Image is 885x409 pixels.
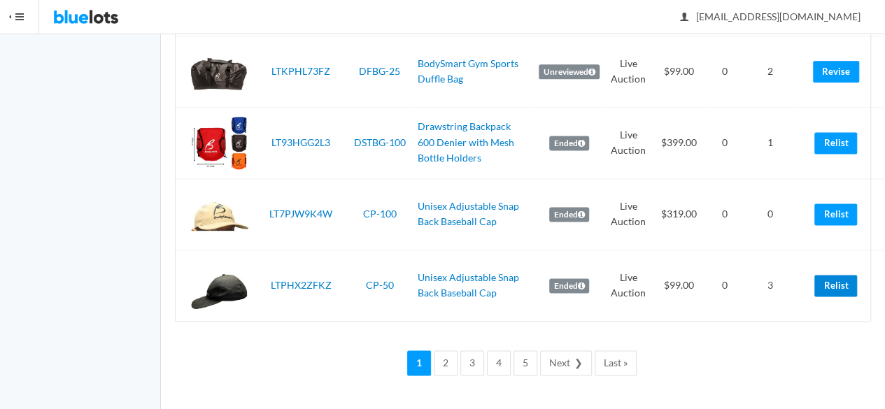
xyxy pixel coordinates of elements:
[677,11,691,24] ion-icon: person
[418,200,519,228] a: Unisex Adjustable Snap Back Baseball Cap
[706,107,744,178] td: 0
[651,178,706,250] td: $319.00
[407,350,431,376] a: 1
[605,107,651,178] td: Live Auction
[353,136,405,148] a: DSTBG-100
[813,61,859,82] a: Revise
[269,208,332,220] a: LT7PJW9K4W
[651,107,706,178] td: $399.00
[418,57,518,85] a: BodySmart Gym Sports Duffle Bag
[706,250,744,321] td: 0
[706,36,744,107] td: 0
[487,350,511,376] a: 4
[549,136,589,151] label: Ended
[744,178,797,250] td: 0
[651,250,706,321] td: $99.00
[365,279,393,291] a: CP-50
[814,275,857,296] a: Relist
[434,350,458,376] a: 2
[595,350,637,376] a: Last »
[651,36,706,107] td: $99.00
[539,64,600,80] label: Unreviewed
[549,278,589,294] label: Ended
[605,178,651,250] td: Live Auction
[514,350,537,376] a: 5
[681,10,861,22] span: [EMAIL_ADDRESS][DOMAIN_NAME]
[362,208,396,220] a: CP-100
[418,120,514,164] a: Drawstring Backpack 600 Denier with Mesh Bottle Holders
[271,65,330,77] a: LTKPHL73FZ
[605,250,651,321] td: Live Auction
[460,350,484,376] a: 3
[271,136,330,148] a: LT93HGG2L3
[814,132,857,154] a: Relist
[270,279,331,291] a: LTPHX2ZFKZ
[418,271,519,299] a: Unisex Adjustable Snap Back Baseball Cap
[744,107,797,178] td: 1
[814,203,857,225] a: Relist
[359,65,400,77] a: DFBG-25
[744,36,797,107] td: 2
[706,178,744,250] td: 0
[540,350,592,376] a: Next ❯
[605,36,651,107] td: Live Auction
[549,207,589,222] label: Ended
[744,250,797,321] td: 3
